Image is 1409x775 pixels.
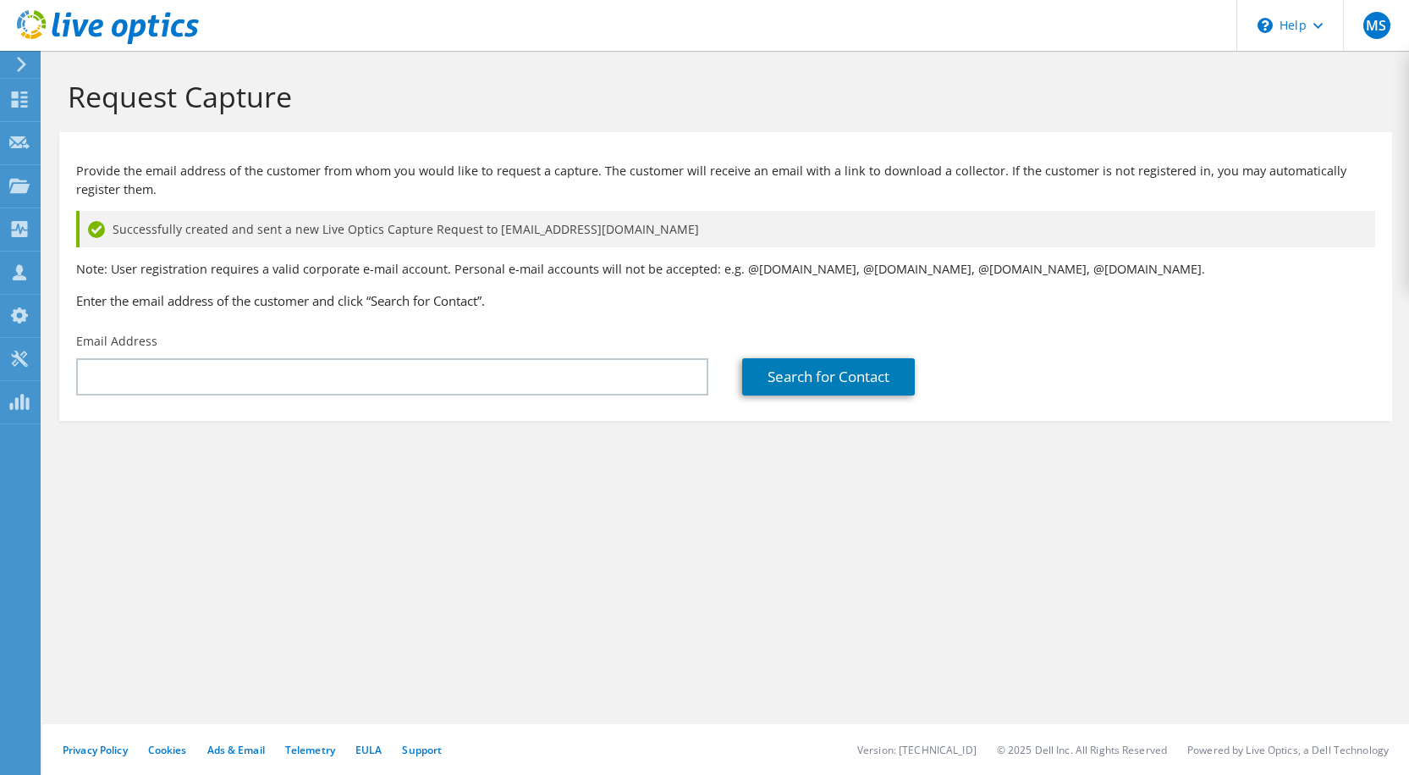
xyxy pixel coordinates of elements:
[742,358,915,396] a: Search for Contact
[285,743,335,757] a: Telemetry
[1258,18,1273,33] svg: \n
[207,743,265,757] a: Ads & Email
[76,333,157,350] label: Email Address
[1187,743,1389,757] li: Powered by Live Optics, a Dell Technology
[857,743,977,757] li: Version: [TECHNICAL_ID]
[113,220,699,239] span: Successfully created and sent a new Live Optics Capture Request to [EMAIL_ADDRESS][DOMAIN_NAME]
[76,291,1375,310] h3: Enter the email address of the customer and click “Search for Contact”.
[76,260,1375,279] p: Note: User registration requires a valid corporate e-mail account. Personal e-mail accounts will ...
[1363,12,1390,39] span: MS
[402,743,442,757] a: Support
[355,743,382,757] a: EULA
[76,162,1375,199] p: Provide the email address of the customer from whom you would like to request a capture. The cust...
[68,79,1375,114] h1: Request Capture
[997,743,1167,757] li: © 2025 Dell Inc. All Rights Reserved
[148,743,187,757] a: Cookies
[63,743,128,757] a: Privacy Policy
